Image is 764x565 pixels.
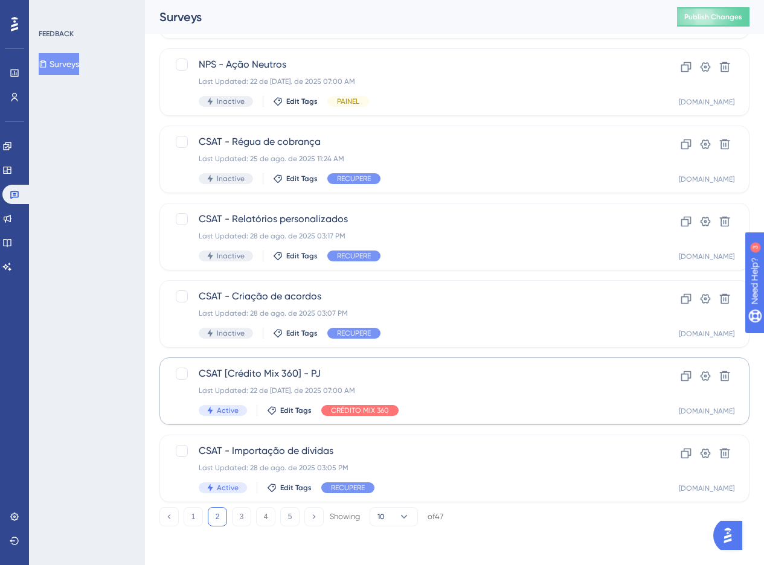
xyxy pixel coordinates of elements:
[217,328,245,338] span: Inactive
[273,251,318,261] button: Edit Tags
[286,251,318,261] span: Edit Tags
[199,135,614,149] span: CSAT - Régua de cobrança
[199,444,614,458] span: CSAT - Importação de dívidas
[337,251,371,261] span: RECUPERE
[184,507,203,526] button: 1
[208,507,227,526] button: 2
[377,512,385,522] span: 10
[286,328,318,338] span: Edit Tags
[267,483,312,493] button: Edit Tags
[217,406,239,415] span: Active
[713,517,750,554] iframe: UserGuiding AI Assistant Launcher
[199,212,614,226] span: CSAT - Relatórios personalizados
[217,483,239,493] span: Active
[280,406,312,415] span: Edit Tags
[337,97,359,106] span: PAINEL
[428,511,443,522] div: of 47
[199,77,614,86] div: Last Updated: 22 de [DATE]. de 2025 07:00 AM
[199,289,614,304] span: CSAT - Criação de acordos
[286,97,318,106] span: Edit Tags
[84,6,88,16] div: 3
[199,231,614,241] div: Last Updated: 28 de ago. de 2025 03:17 PM
[256,507,275,526] button: 4
[199,154,614,164] div: Last Updated: 25 de ago. de 2025 11:24 AM
[159,8,647,25] div: Surveys
[273,174,318,184] button: Edit Tags
[679,329,734,339] div: [DOMAIN_NAME]
[273,328,318,338] button: Edit Tags
[677,7,750,27] button: Publish Changes
[337,174,371,184] span: RECUPERE
[337,328,371,338] span: RECUPERE
[267,406,312,415] button: Edit Tags
[217,97,245,106] span: Inactive
[217,174,245,184] span: Inactive
[679,252,734,261] div: [DOMAIN_NAME]
[199,308,614,318] div: Last Updated: 28 de ago. de 2025 03:07 PM
[199,57,614,72] span: NPS - Ação Neutros
[39,29,74,39] div: FEEDBACK
[331,406,389,415] span: CRÉDITO MIX 360
[331,483,365,493] span: RECUPERE
[330,511,360,522] div: Showing
[28,3,75,18] span: Need Help?
[286,174,318,184] span: Edit Tags
[370,507,418,526] button: 10
[679,484,734,493] div: [DOMAIN_NAME]
[679,174,734,184] div: [DOMAIN_NAME]
[679,406,734,416] div: [DOMAIN_NAME]
[217,251,245,261] span: Inactive
[679,97,734,107] div: [DOMAIN_NAME]
[199,366,614,381] span: CSAT [Crédito Mix 360] - PJ
[199,463,614,473] div: Last Updated: 28 de ago. de 2025 03:05 PM
[280,483,312,493] span: Edit Tags
[280,507,300,526] button: 5
[232,507,251,526] button: 3
[199,386,614,395] div: Last Updated: 22 de [DATE]. de 2025 07:00 AM
[273,97,318,106] button: Edit Tags
[684,12,742,22] span: Publish Changes
[39,53,79,75] button: Surveys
